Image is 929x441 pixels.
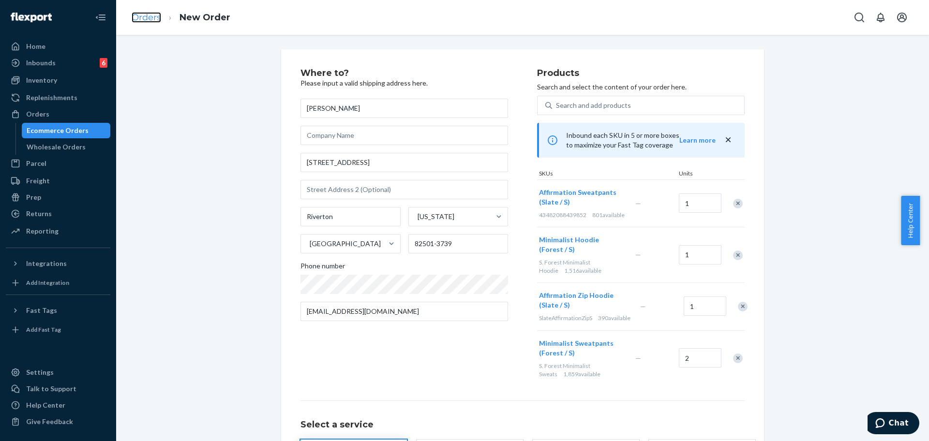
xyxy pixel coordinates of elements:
[539,362,590,378] span: S. Forest Minimalist Sweats
[6,322,110,338] a: Add Fast Tag
[733,199,743,208] div: Remove Item
[6,90,110,105] a: Replenishments
[26,209,52,219] div: Returns
[418,212,454,221] div: [US_STATE]
[537,123,745,158] div: Inbound each SKU in 5 or more boxes to maximize your Fast Tag coverage
[6,397,110,413] a: Help Center
[22,123,111,138] a: Ecommerce Orders
[6,173,110,189] a: Freight
[6,39,110,54] a: Home
[640,302,646,310] span: —
[635,199,641,207] span: —
[100,58,107,68] div: 6
[26,109,49,119] div: Orders
[11,13,52,22] img: Flexport logo
[539,235,599,253] span: Minimalist Hoodie (Forest / S)
[26,176,50,186] div: Freight
[26,259,67,268] div: Integrations
[679,135,716,145] button: Learn more
[868,412,919,436] iframe: Opens a widget where you can chat to one of our agents
[901,196,920,245] button: Help Center
[26,384,76,394] div: Talk to Support
[26,306,57,315] div: Fast Tags
[723,135,733,145] button: close
[310,239,381,249] div: [GEOGRAPHIC_DATA]
[635,354,641,362] span: —
[539,291,614,309] span: Affirmation Zip Hoodie (Slate / S)
[300,207,401,226] input: City
[300,126,508,145] input: Company Name
[22,139,111,155] a: Wholesale Orders
[6,206,110,221] a: Returns
[6,223,110,239] a: Reporting
[26,192,41,202] div: Prep
[6,256,110,271] button: Integrations
[300,180,508,199] input: Street Address 2 (Optional)
[26,417,73,426] div: Give Feedback
[537,169,677,179] div: SKUs
[6,365,110,380] a: Settings
[300,78,508,88] p: Please input a valid shipping address here.
[6,303,110,318] button: Fast Tags
[26,226,59,236] div: Reporting
[850,8,869,27] button: Open Search Box
[539,211,586,219] span: 43482088439852
[679,245,721,265] input: Quantity
[26,279,69,287] div: Add Integration
[6,381,110,397] button: Talk to Support
[679,193,721,213] input: Quantity
[677,169,720,179] div: Units
[563,370,600,378] span: 1,859 available
[598,314,630,322] span: 390 available
[300,302,508,321] input: Email (Only Required for International)
[27,126,89,135] div: Ecommerce Orders
[892,8,912,27] button: Open account menu
[132,12,161,23] a: Orders
[679,348,721,367] input: Quantity
[26,367,54,377] div: Settings
[26,325,61,334] div: Add Fast Tag
[300,261,345,275] span: Phone number
[417,212,418,221] input: [US_STATE]
[6,106,110,122] a: Orders
[26,159,46,168] div: Parcel
[738,302,748,311] div: Remove Item
[309,239,310,249] input: [GEOGRAPHIC_DATA]
[6,414,110,429] button: Give Feedback
[124,3,238,32] ol: breadcrumbs
[300,99,508,118] input: First & Last Name
[26,42,45,51] div: Home
[180,12,230,23] a: New Order
[26,93,77,103] div: Replenishments
[539,339,614,357] span: Minimalist Sweatpants (Forest / S)
[564,267,601,274] span: 1,516 available
[537,82,745,92] p: Search and select the content of your order here.
[539,188,624,207] button: Affirmation Sweatpants (Slate / S)
[6,55,110,71] a: Inbounds6
[635,250,641,259] span: —
[91,8,110,27] button: Close Navigation
[300,69,508,78] h2: Where to?
[26,75,57,85] div: Inventory
[6,156,110,171] a: Parcel
[871,8,890,27] button: Open notifications
[592,211,625,219] span: 801 available
[733,353,743,363] div: Remove Item
[539,235,624,254] button: Minimalist Hoodie (Forest / S)
[539,291,629,310] button: Affirmation Zip Hoodie (Slate / S)
[684,296,726,316] input: Quantity
[6,190,110,205] a: Prep
[539,259,590,274] span: S. Forest Minimalist Hoodie
[537,69,745,78] h2: Products
[733,250,743,260] div: Remove Item
[539,314,592,322] span: SlateAffirmationZipS
[539,338,624,358] button: Minimalist Sweatpants (Forest / S)
[26,58,56,68] div: Inbounds
[300,420,745,430] h1: Select a service
[539,188,616,206] span: Affirmation Sweatpants (Slate / S)
[300,153,508,172] input: Street Address
[26,400,65,410] div: Help Center
[556,101,631,110] div: Search and add products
